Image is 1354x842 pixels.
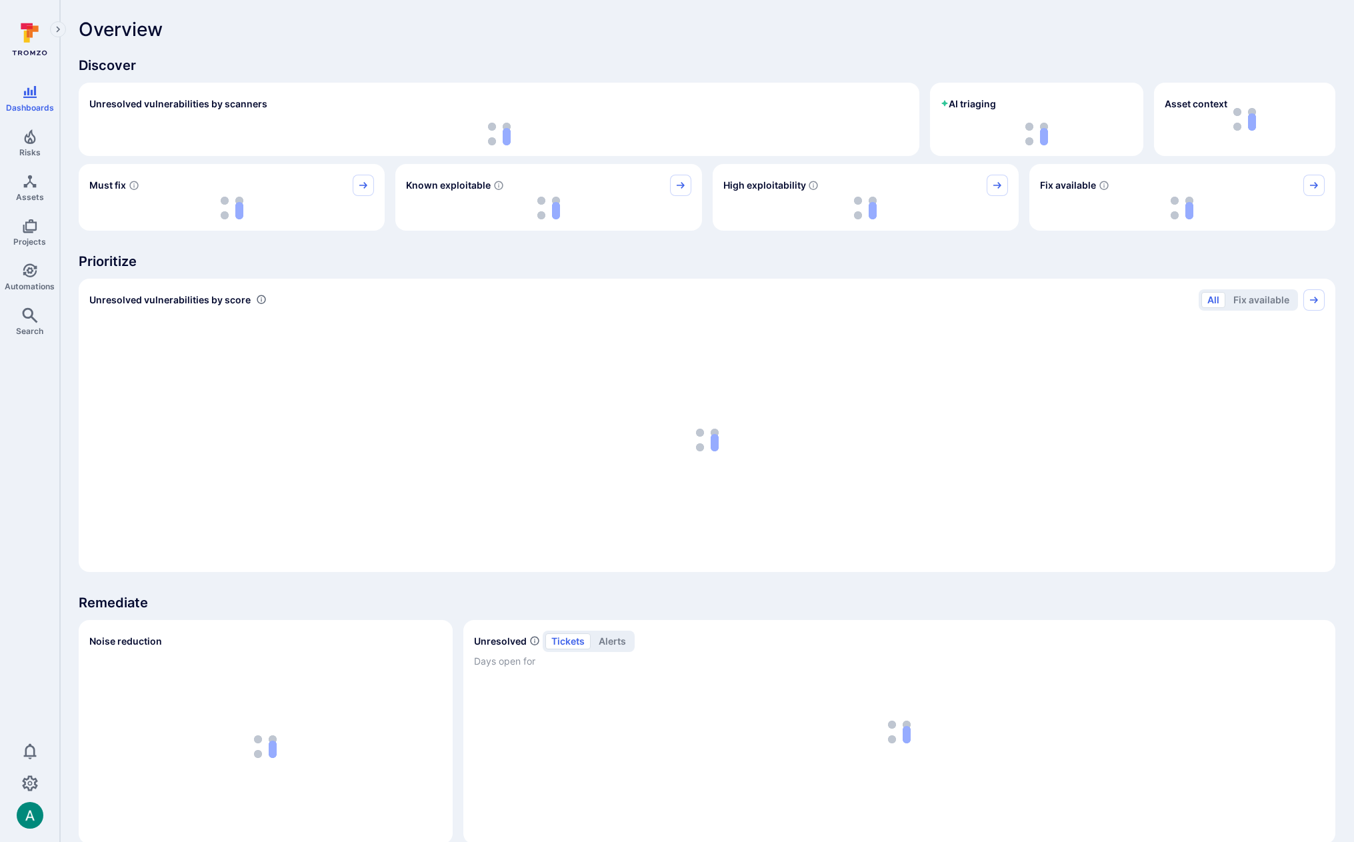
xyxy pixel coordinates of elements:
div: Fix available [1029,164,1335,231]
span: Prioritize [79,252,1335,271]
span: Asset context [1165,97,1227,111]
div: loading spinner [406,196,691,220]
span: Discover [79,56,1335,75]
button: alerts [593,633,632,649]
i: Expand navigation menu [53,24,63,35]
button: Expand navigation menu [50,21,66,37]
div: Must fix [79,164,385,231]
div: Known exploitable [395,164,701,231]
span: Must fix [89,179,126,192]
span: Dashboards [6,103,54,113]
span: Days open for [474,655,1325,668]
h2: Unresolved vulnerabilities by scanners [89,97,267,111]
button: All [1201,292,1225,308]
div: loading spinner [941,123,1133,145]
span: Automations [5,281,55,291]
svg: EPSS score ≥ 0.7 [808,180,819,191]
span: Search [16,326,43,336]
span: Assets [16,192,44,202]
img: Loading... [488,123,511,145]
button: Fix available [1227,292,1295,308]
h2: Unresolved [474,635,527,648]
img: Loading... [854,197,877,219]
div: loading spinner [89,319,1325,561]
div: loading spinner [89,123,909,145]
img: ACg8ocLSa5mPYBaXNx3eFu_EmspyJX0laNWN7cXOFirfQ7srZveEpg=s96-c [17,802,43,829]
span: High exploitability [723,179,806,192]
svg: Vulnerabilities with fix available [1099,180,1109,191]
span: Known exploitable [406,179,491,192]
h2: AI triaging [941,97,996,111]
span: Remediate [79,593,1335,612]
div: loading spinner [723,196,1008,220]
img: Loading... [1171,197,1193,219]
button: tickets [545,633,591,649]
div: Number of vulnerabilities in status 'Open' 'Triaged' and 'In process' grouped by score [256,293,267,307]
span: Projects [13,237,46,247]
img: Loading... [254,735,277,758]
span: Noise reduction [89,635,162,647]
span: Unresolved vulnerabilities by score [89,293,251,307]
span: Risks [19,147,41,157]
div: loading spinner [89,196,374,220]
img: Loading... [1025,123,1048,145]
div: loading spinner [89,660,442,833]
div: Arjan Dehar [17,802,43,829]
div: High exploitability [713,164,1019,231]
span: Overview [79,19,163,40]
svg: Risk score >=40 , missed SLA [129,180,139,191]
span: Number of unresolved items by priority and days open [529,634,540,648]
span: Fix available [1040,179,1096,192]
img: Loading... [537,197,560,219]
div: loading spinner [1040,196,1325,220]
img: Loading... [221,197,243,219]
img: Loading... [696,429,719,451]
svg: Confirmed exploitable by KEV [493,180,504,191]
